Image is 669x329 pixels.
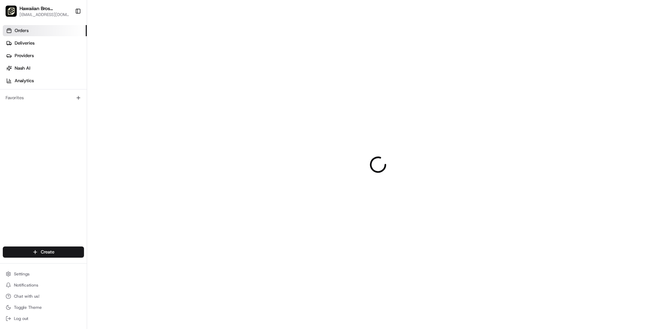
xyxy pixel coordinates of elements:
span: Settings [14,271,30,277]
input: Clear [18,45,115,52]
a: Providers [3,50,87,61]
div: We're available if you need us! [24,73,88,79]
span: Toggle Theme [14,305,42,310]
button: Notifications [3,280,84,290]
button: Settings [3,269,84,279]
span: Knowledge Base [14,101,53,108]
div: Start new chat [24,66,114,73]
a: 📗Knowledge Base [4,98,56,111]
span: API Documentation [66,101,112,108]
a: Deliveries [3,38,87,49]
span: Analytics [15,78,34,84]
p: Welcome 👋 [7,28,127,39]
span: Create [41,249,54,255]
a: 💻API Documentation [56,98,115,111]
span: Pylon [69,118,84,123]
img: Hawaiian Bros (Phoenix_AZ_Thomas Rd) [6,6,17,17]
button: Log out [3,314,84,323]
button: Start new chat [118,69,127,77]
button: Toggle Theme [3,303,84,312]
div: Favorites [3,92,84,103]
a: Analytics [3,75,87,86]
button: Hawaiian Bros (Phoenix_AZ_Thomas Rd)Hawaiian Bros (Phoenix_AZ_Thomas Rd)[EMAIL_ADDRESS][DOMAIN_NAME] [3,3,72,19]
a: Nash AI [3,63,87,74]
span: Nash AI [15,65,30,71]
div: 📗 [7,102,13,107]
button: Hawaiian Bros (Phoenix_AZ_Thomas Rd) [20,5,69,12]
button: Create [3,246,84,258]
img: Nash [7,7,21,21]
a: Powered byPylon [49,118,84,123]
span: Providers [15,53,34,59]
button: [EMAIL_ADDRESS][DOMAIN_NAME] [20,12,69,17]
span: Log out [14,316,28,321]
span: Chat with us! [14,293,39,299]
span: Orders [15,28,29,34]
span: Notifications [14,282,38,288]
span: Deliveries [15,40,34,46]
img: 1736555255976-a54dd68f-1ca7-489b-9aae-adbdc363a1c4 [7,66,20,79]
button: Chat with us! [3,291,84,301]
div: 💻 [59,102,64,107]
a: Orders [3,25,87,36]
